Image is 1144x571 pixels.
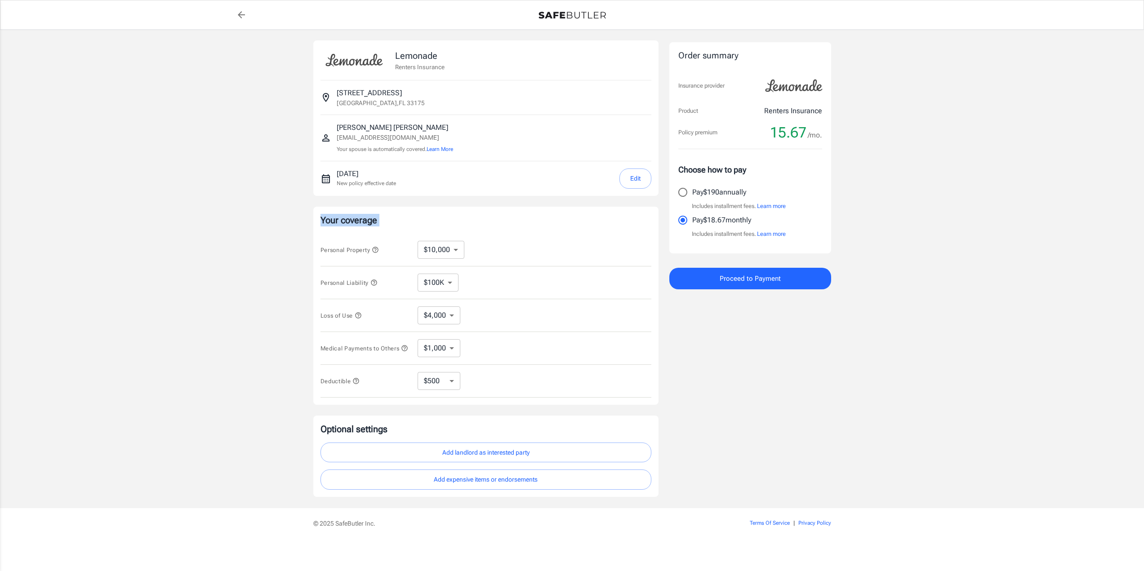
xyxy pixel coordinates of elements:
[678,106,698,115] p: Product
[793,520,795,526] span: |
[395,49,445,62] p: Lemonade
[692,187,746,198] p: Pay $190 annually
[337,88,402,98] p: [STREET_ADDRESS]
[232,6,250,24] a: back to quotes
[764,106,822,116] p: Renters Insurance
[320,277,378,288] button: Personal Liability
[720,273,781,284] span: Proceed to Payment
[337,145,453,154] p: Your spouse is automatically covered.
[757,202,786,211] button: Learn more
[320,469,651,490] button: Add expensive items or endorsements
[692,215,751,226] p: Pay $18.67 monthly
[678,81,725,90] p: Insurance provider
[320,279,378,286] span: Personal Liability
[320,343,409,354] button: Medical Payments to Others
[337,133,453,142] p: [EMAIL_ADDRESS][DOMAIN_NAME]
[395,62,445,71] p: Renters Insurance
[692,202,786,211] p: Includes installment fees.
[678,128,717,137] p: Policy premium
[337,179,396,187] p: New policy effective date
[320,173,331,184] svg: New policy start date
[313,519,699,528] p: © 2025 SafeButler Inc.
[760,73,828,98] img: Lemonade
[337,98,425,107] p: [GEOGRAPHIC_DATA] , FL 33175
[320,423,651,435] p: Optional settings
[320,310,362,321] button: Loss of Use
[320,92,331,103] svg: Insured address
[770,124,806,142] span: 15.67
[669,268,831,289] button: Proceed to Payment
[678,49,822,62] div: Order summary
[320,443,651,463] button: Add landlord as interested party
[750,520,790,526] a: Terms Of Service
[427,145,453,153] button: Learn More
[678,164,822,176] p: Choose how to pay
[320,312,362,319] span: Loss of Use
[619,168,651,189] button: Edit
[320,345,409,352] span: Medical Payments to Others
[320,48,388,73] img: Lemonade
[320,247,379,253] span: Personal Property
[320,244,379,255] button: Personal Property
[337,122,453,133] p: [PERSON_NAME] [PERSON_NAME]
[757,230,786,239] button: Learn more
[808,129,822,142] span: /mo.
[798,520,831,526] a: Privacy Policy
[337,168,396,179] p: [DATE]
[320,214,651,226] p: Your coverage
[692,230,786,239] p: Includes installment fees.
[539,12,606,19] img: Back to quotes
[320,376,360,386] button: Deductible
[320,133,331,143] svg: Insured person
[320,378,360,385] span: Deductible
